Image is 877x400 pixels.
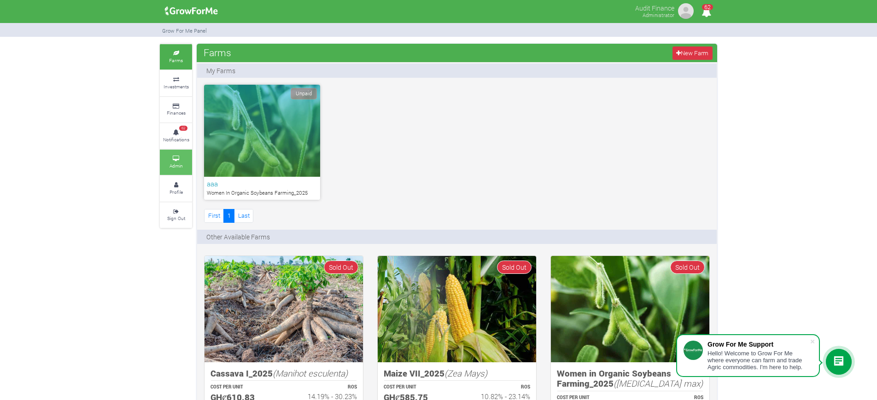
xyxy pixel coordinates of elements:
[204,85,320,200] a: Unpaid aaa Women In Organic Soybeans Farming_2025
[273,367,348,379] i: (Manihot esculenta)
[672,46,713,60] a: New Farm
[324,261,358,274] span: Sold Out
[207,180,317,188] h6: aaa
[206,66,235,75] p: My Farms
[210,368,357,379] h5: Cassava I_2025
[551,256,709,362] img: growforme image
[444,367,487,379] i: (Zea Mays)
[292,384,357,391] p: ROS
[465,384,530,391] p: ROS
[201,43,234,62] span: Farms
[160,44,192,70] a: Farms
[707,341,810,348] div: Grow For Me Support
[643,12,674,18] small: Administrator
[170,189,183,195] small: Profile
[160,176,192,201] a: Profile
[384,368,530,379] h5: Maize VII_2025
[170,162,183,169] small: Admin
[697,9,715,17] a: 62
[207,189,317,197] p: Women In Organic Soybeans Farming_2025
[204,209,253,222] nav: Page Navigation
[162,27,207,34] small: Grow For Me Panel
[169,57,183,64] small: Farms
[697,2,715,23] i: Notifications
[163,136,189,143] small: Notifications
[384,384,449,391] p: COST PER UNIT
[160,123,192,149] a: 62 Notifications
[557,368,703,389] h5: Women in Organic Soybeans Farming_2025
[707,350,810,371] div: Hello! Welcome to Grow For Me where everyone can farm and trade Agric commodities. I'm here to help.
[160,97,192,122] a: Finances
[234,209,253,222] a: Last
[160,70,192,96] a: Investments
[702,4,713,10] span: 62
[670,261,705,274] span: Sold Out
[167,110,186,116] small: Finances
[167,215,185,221] small: Sign Out
[291,88,317,99] span: Unpaid
[160,150,192,175] a: Admin
[210,384,275,391] p: COST PER UNIT
[164,83,189,90] small: Investments
[204,209,224,222] a: First
[160,203,192,228] a: Sign Out
[497,261,532,274] span: Sold Out
[162,2,221,20] img: growforme image
[179,126,187,131] span: 62
[206,232,270,242] p: Other Available Farms
[205,256,363,362] img: growforme image
[614,377,703,389] i: ([MEDICAL_DATA] max)
[635,2,674,13] p: Audit Finance
[378,256,536,362] img: growforme image
[677,2,695,20] img: growforme image
[223,209,234,222] a: 1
